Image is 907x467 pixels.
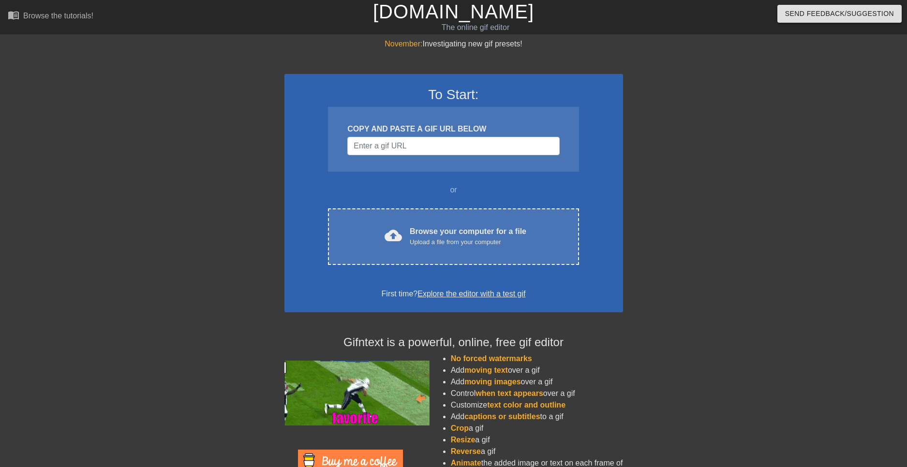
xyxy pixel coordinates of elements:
input: Username [347,137,559,155]
div: or [310,184,598,196]
li: Add over a gif [451,376,623,388]
button: Send Feedback/Suggestion [777,5,902,23]
span: Crop [451,424,469,432]
span: menu_book [8,9,19,21]
div: The online gif editor [307,22,644,33]
span: November: [385,40,422,48]
h3: To Start: [297,87,610,103]
span: Resize [451,436,476,444]
div: COPY AND PASTE A GIF URL BELOW [347,123,559,135]
span: Send Feedback/Suggestion [785,8,894,20]
a: [DOMAIN_NAME] [373,1,534,22]
img: football_small.gif [284,361,430,425]
li: Add to a gif [451,411,623,423]
span: Animate [451,459,481,467]
span: moving images [464,378,520,386]
span: when text appears [476,389,543,397]
li: Customize [451,399,623,411]
div: First time? [297,288,610,300]
li: Add over a gif [451,365,623,376]
span: cloud_upload [385,227,402,244]
span: captions or subtitles [464,412,540,421]
div: Upload a file from your computer [410,237,526,247]
div: Investigating new gif presets! [284,38,623,50]
span: text color and outline [487,401,565,409]
div: Browse your computer for a file [410,226,526,247]
h4: Gifntext is a powerful, online, free gif editor [284,336,623,350]
div: Browse the tutorials! [23,12,93,20]
li: a gif [451,434,623,446]
li: a gif [451,423,623,434]
li: a gif [451,446,623,457]
span: No forced watermarks [451,354,532,363]
span: moving text [464,366,508,374]
span: Reverse [451,447,481,455]
a: Browse the tutorials! [8,9,93,24]
a: Explore the editor with a test gif [417,290,525,298]
li: Control over a gif [451,388,623,399]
